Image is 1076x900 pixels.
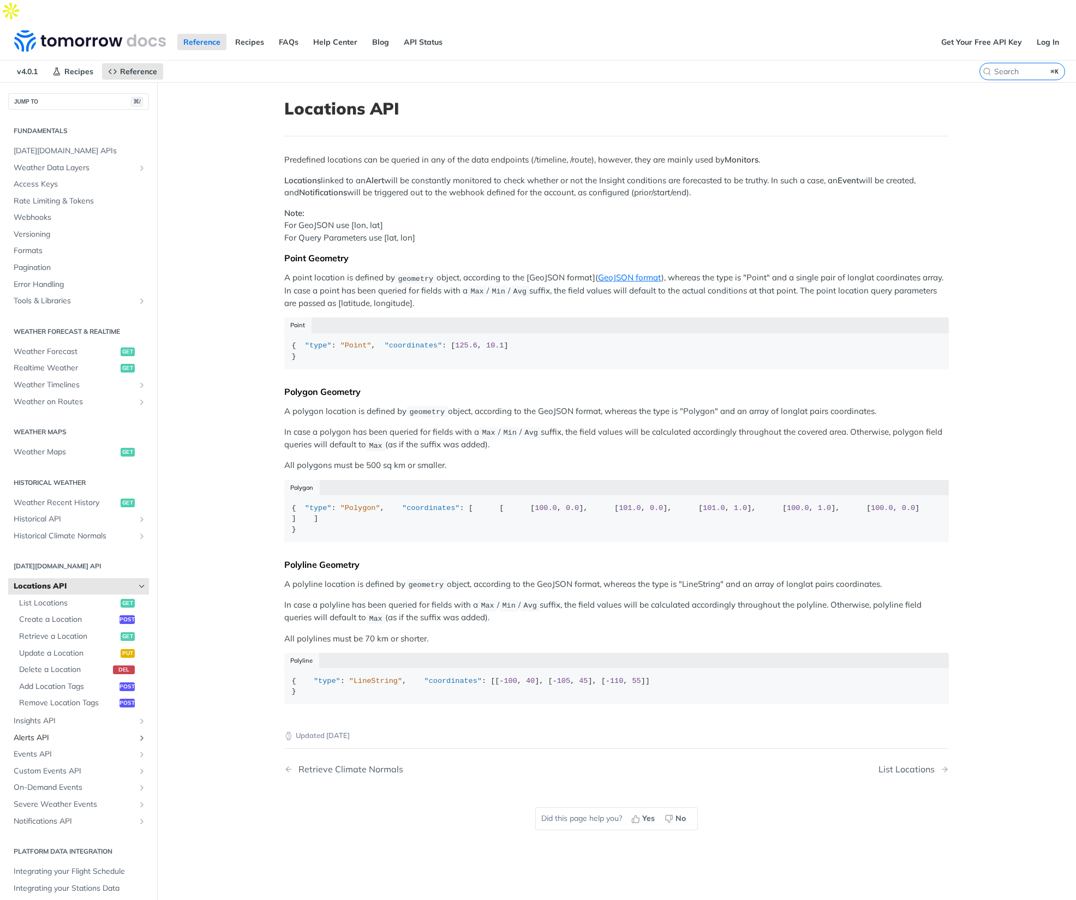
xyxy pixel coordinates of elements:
[366,34,395,50] a: Blog
[8,495,149,511] a: Weather Recent Historyget
[642,813,655,824] span: Yes
[398,274,433,283] span: geometry
[284,753,949,785] nav: Pagination Controls
[482,429,495,437] span: Max
[503,429,516,437] span: Min
[121,632,135,641] span: get
[409,408,445,416] span: geometry
[366,175,384,185] strong: Alert
[499,677,504,685] span: -
[14,581,135,592] span: Locations API
[627,811,661,827] button: Yes
[349,677,402,685] span: "LineString"
[19,614,117,625] span: Create a Location
[650,504,663,512] span: 0.0
[8,277,149,293] a: Error Handling
[138,398,146,406] button: Show subpages for Weather on Routes
[138,783,146,792] button: Show subpages for On-Demand Events
[8,511,149,527] a: Historical APIShow subpages for Historical API
[19,698,117,709] span: Remove Location Tags
[14,799,135,810] span: Severe Weather Events
[8,377,149,393] a: Weather TimelinesShow subpages for Weather Timelines
[398,34,449,50] a: API Status
[878,764,949,775] a: Next Page: List Locations
[661,811,692,827] button: No
[8,143,149,159] a: [DATE][DOMAIN_NAME] APIs
[14,346,118,357] span: Weather Forecast
[8,193,149,209] a: Rate Limiting & Tokens
[8,243,149,259] a: Formats
[553,677,557,685] span: -
[402,504,459,512] span: "coordinates"
[121,448,135,457] span: get
[14,146,146,157] span: [DATE][DOMAIN_NAME] APIs
[284,633,949,645] p: All polylines must be 70 km or shorter.
[8,327,149,337] h2: Weather Forecast & realtime
[8,763,149,779] a: Custom Events APIShow subpages for Custom Events API
[8,160,149,176] a: Weather Data LayersShow subpages for Weather Data Layers
[121,499,135,507] span: get
[305,341,332,350] span: "type"
[486,341,504,350] span: 10.1
[284,578,949,591] p: A polyline location is defined by object, according to the GeoJSON format, whereas the type is "L...
[273,34,304,50] a: FAQs
[504,677,517,685] span: 100
[8,293,149,309] a: Tools & LibrariesShow subpages for Tools & Libraries
[113,665,135,674] span: del
[14,816,135,827] span: Notifications API
[138,817,146,826] button: Show subpages for Notifications API
[1031,34,1065,50] a: Log In
[14,397,135,407] span: Weather on Routes
[284,154,949,166] p: Predefined locations can be queried in any of the data endpoints (/timeline, /route), however, th...
[878,764,940,775] div: List Locations
[284,426,949,452] p: In case a polygon has been queried for fields with a / / suffix, the field values will be calcula...
[284,99,949,118] h1: Locations API
[725,154,758,165] strong: Monitors
[8,730,149,746] a: Alerts APIShow subpages for Alerts API
[138,582,146,591] button: Hide subpages for Locations API
[177,34,226,50] a: Reference
[299,187,347,197] strong: Notifications
[535,504,557,512] span: 100.0
[8,847,149,856] h2: Platform DATA integration
[131,97,143,106] span: ⌘/
[14,279,146,290] span: Error Handling
[11,63,44,80] span: v4.0.1
[481,602,494,610] span: Max
[8,427,149,437] h2: Weather Maps
[305,504,332,512] span: "type"
[734,504,747,512] span: 1.0
[14,695,149,711] a: Remove Location Tagspost
[64,67,93,76] span: Recipes
[871,504,893,512] span: 100.0
[8,226,149,243] a: Versioning
[425,677,482,685] span: "coordinates"
[385,341,442,350] span: "coordinates"
[1048,66,1062,77] kbd: ⌘K
[121,347,135,356] span: get
[983,67,991,76] svg: Search
[557,677,570,685] span: 105
[284,459,949,472] p: All polygons must be 500 sq km or smaller.
[598,272,661,283] a: GeoJSON format
[902,504,915,512] span: 0.0
[284,272,949,309] p: A point location is defined by object, according to the [GeoJSON format]( ), whereas the type is ...
[470,287,483,296] span: Max
[8,779,149,796] a: On-Demand EventsShow subpages for On-Demand Events
[138,750,146,759] button: Show subpages for Events API
[138,734,146,742] button: Show subpages for Alerts API
[120,67,157,76] span: Reference
[14,883,146,894] span: Integrating your Stations Data
[579,677,588,685] span: 45
[619,504,641,512] span: 101.0
[284,730,949,741] p: Updated [DATE]
[121,364,135,373] span: get
[14,645,149,662] a: Update a Locationput
[408,581,444,589] span: geometry
[284,208,304,218] strong: Note:
[8,813,149,830] a: Notifications APIShow subpages for Notifications API
[513,287,527,296] span: Avg
[8,176,149,193] a: Access Keys
[502,602,515,610] span: Min
[14,662,149,678] a: Delete a Locationdel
